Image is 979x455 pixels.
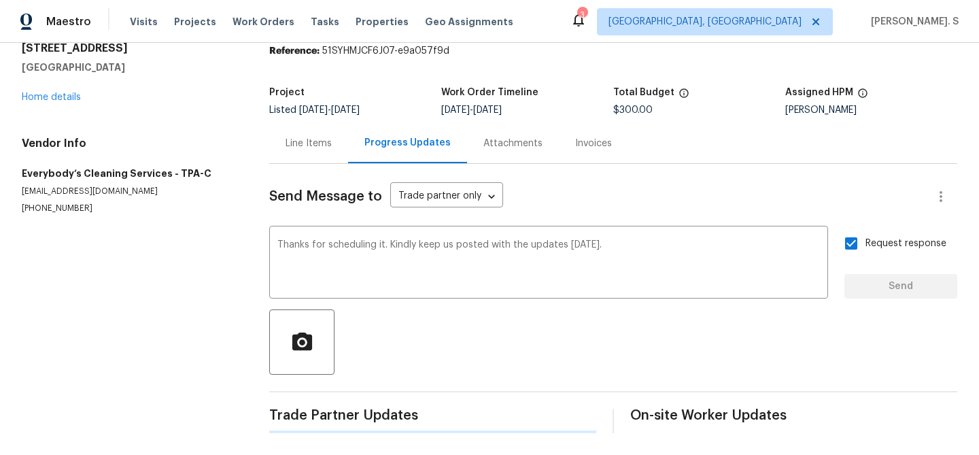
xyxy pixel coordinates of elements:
[630,409,957,422] span: On-site Worker Updates
[269,88,305,97] h5: Project
[857,88,868,105] span: The hpm assigned to this work order.
[299,105,328,115] span: [DATE]
[22,92,81,102] a: Home details
[331,105,360,115] span: [DATE]
[269,46,320,56] b: Reference:
[785,105,957,115] div: [PERSON_NAME]
[364,136,451,150] div: Progress Updates
[441,105,502,115] span: -
[286,137,332,150] div: Line Items
[311,17,339,27] span: Tasks
[22,61,237,74] h5: [GEOGRAPHIC_DATA]
[22,41,237,55] h2: [STREET_ADDRESS]
[575,137,612,150] div: Invoices
[269,44,957,58] div: 51SYHMJCF6J07-e9a057f9d
[577,8,587,22] div: 3
[613,88,674,97] h5: Total Budget
[785,88,853,97] h5: Assigned HPM
[441,105,470,115] span: [DATE]
[22,137,237,150] h4: Vendor Info
[22,186,237,197] p: [EMAIL_ADDRESS][DOMAIN_NAME]
[299,105,360,115] span: -
[356,15,409,29] span: Properties
[233,15,294,29] span: Work Orders
[425,15,513,29] span: Geo Assignments
[46,15,91,29] span: Maestro
[174,15,216,29] span: Projects
[22,167,237,180] h5: Everybody’s Cleaning Services - TPA-C
[865,237,946,251] span: Request response
[269,190,382,203] span: Send Message to
[22,203,237,214] p: [PHONE_NUMBER]
[390,186,503,208] div: Trade partner only
[613,105,653,115] span: $300.00
[441,88,538,97] h5: Work Order Timeline
[473,105,502,115] span: [DATE]
[608,15,802,29] span: [GEOGRAPHIC_DATA], [GEOGRAPHIC_DATA]
[679,88,689,105] span: The total cost of line items that have been proposed by Opendoor. This sum includes line items th...
[277,240,820,288] textarea: Thanks for scheduling it. Kindly keep us posted with the updates [DATE].
[130,15,158,29] span: Visits
[865,15,959,29] span: [PERSON_NAME]. S
[269,105,360,115] span: Listed
[483,137,543,150] div: Attachments
[269,409,596,422] span: Trade Partner Updates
